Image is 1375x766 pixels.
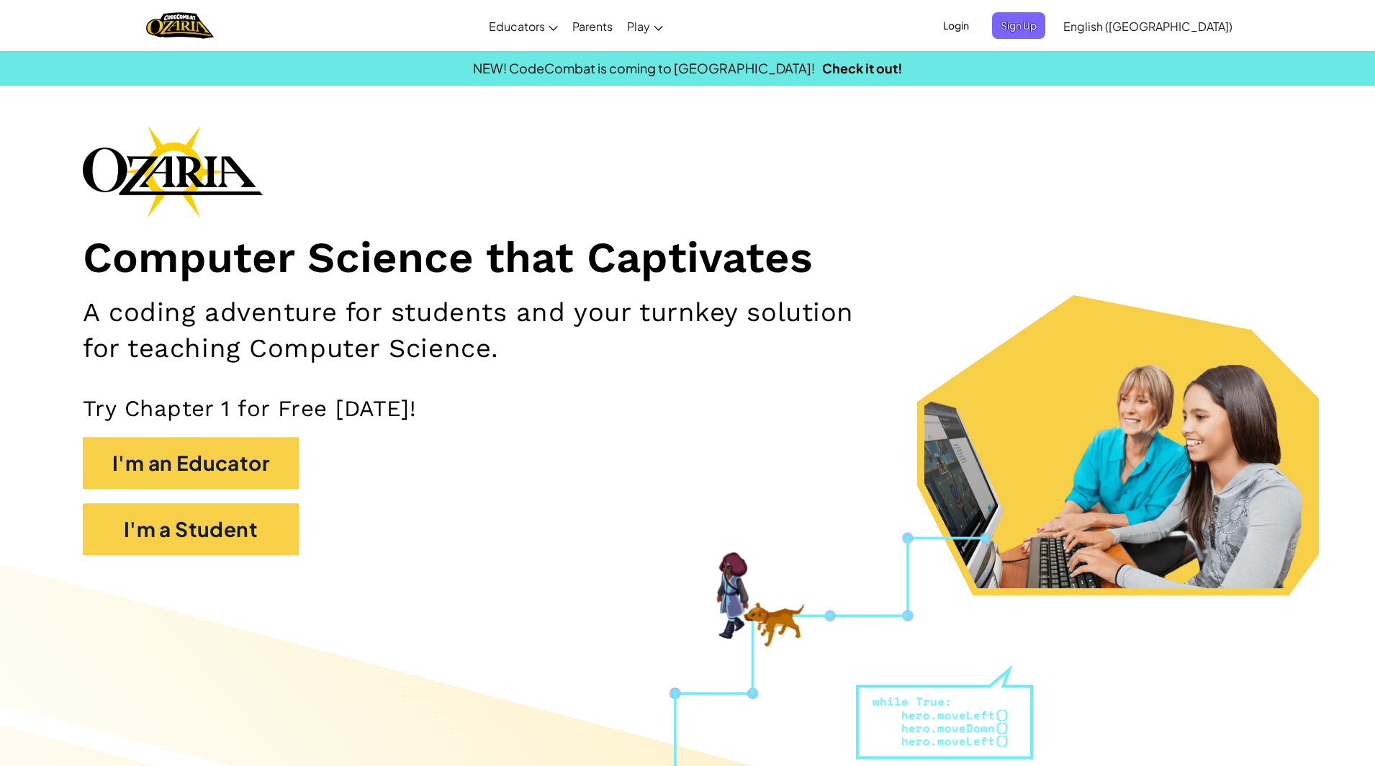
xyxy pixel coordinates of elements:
[83,294,893,366] h2: A coding adventure for students and your turnkey solution for teaching Computer Science.
[1056,6,1240,45] a: English ([GEOGRAPHIC_DATA])
[83,503,299,555] button: I'm a Student
[627,19,650,34] span: Play
[620,6,670,45] a: Play
[83,125,263,217] img: Ozaria branding logo
[146,11,213,40] a: Ozaria by CodeCombat logo
[482,6,565,45] a: Educators
[489,19,545,34] span: Educators
[1063,19,1232,34] span: English ([GEOGRAPHIC_DATA])
[934,12,978,39] button: Login
[83,395,1292,423] p: Try Chapter 1 for Free [DATE]!
[565,6,620,45] a: Parents
[83,232,1292,284] h1: Computer Science that Captivates
[992,12,1045,39] button: Sign Up
[473,60,815,76] span: NEW! CodeCombat is coming to [GEOGRAPHIC_DATA]!
[146,11,213,40] img: Home
[822,60,903,76] a: Check it out!
[83,437,299,489] button: I'm an Educator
